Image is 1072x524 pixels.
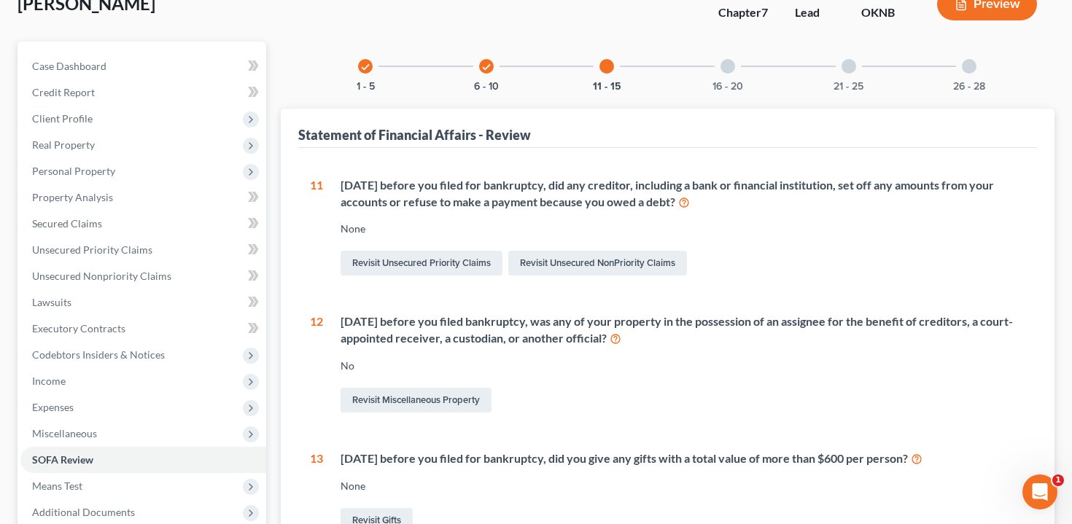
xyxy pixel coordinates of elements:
span: Case Dashboard [32,60,106,72]
span: Executory Contracts [32,322,125,335]
button: 11 - 15 [593,82,621,92]
span: Real Property [32,138,95,151]
button: 16 - 20 [712,82,743,92]
button: 21 - 25 [834,82,863,92]
a: Unsecured Priority Claims [20,237,266,263]
div: None [341,222,1026,236]
button: 6 - 10 [474,82,499,92]
span: Codebtors Insiders & Notices [32,348,165,361]
div: 11 [310,177,323,279]
span: Personal Property [32,165,115,177]
span: Income [32,375,66,387]
span: Credit Report [32,86,95,98]
button: 1 - 5 [357,82,375,92]
div: [DATE] before you filed for bankruptcy, did you give any gifts with a total value of more than $6... [341,450,1026,467]
i: check [481,62,492,72]
a: Unsecured Nonpriority Claims [20,263,266,289]
button: 26 - 28 [953,82,985,92]
span: Means Test [32,480,82,492]
a: Lawsuits [20,289,266,316]
span: Client Profile [32,112,93,125]
span: Lawsuits [32,296,71,308]
i: check [360,62,370,72]
a: Case Dashboard [20,53,266,79]
div: Statement of Financial Affairs - Review [298,126,531,144]
span: Additional Documents [32,506,135,518]
a: SOFA Review [20,447,266,473]
span: Secured Claims [32,217,102,230]
div: OKNB [861,4,914,21]
span: Miscellaneous [32,427,97,439]
div: None [341,479,1026,493]
span: Unsecured Nonpriority Claims [32,270,171,282]
div: No [341,359,1026,373]
div: Lead [795,4,838,21]
span: Property Analysis [32,191,113,203]
iframe: Intercom live chat [1022,474,1057,509]
span: 7 [761,5,768,19]
a: Property Analysis [20,184,266,211]
span: Expenses [32,401,74,413]
a: Revisit Unsecured Priority Claims [341,251,502,275]
a: Executory Contracts [20,316,266,342]
span: 1 [1052,474,1064,486]
a: Revisit Miscellaneous Property [341,388,492,412]
a: Secured Claims [20,211,266,237]
a: Revisit Unsecured NonPriority Claims [508,251,687,275]
a: Credit Report [20,79,266,106]
span: SOFA Review [32,453,93,466]
div: Chapter [718,4,772,21]
span: Unsecured Priority Claims [32,243,152,256]
div: [DATE] before you filed bankruptcy, was any of your property in the possession of an assignee for... [341,313,1026,347]
div: 12 [310,313,323,415]
div: [DATE] before you filed for bankruptcy, did any creditor, including a bank or financial instituti... [341,177,1026,211]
